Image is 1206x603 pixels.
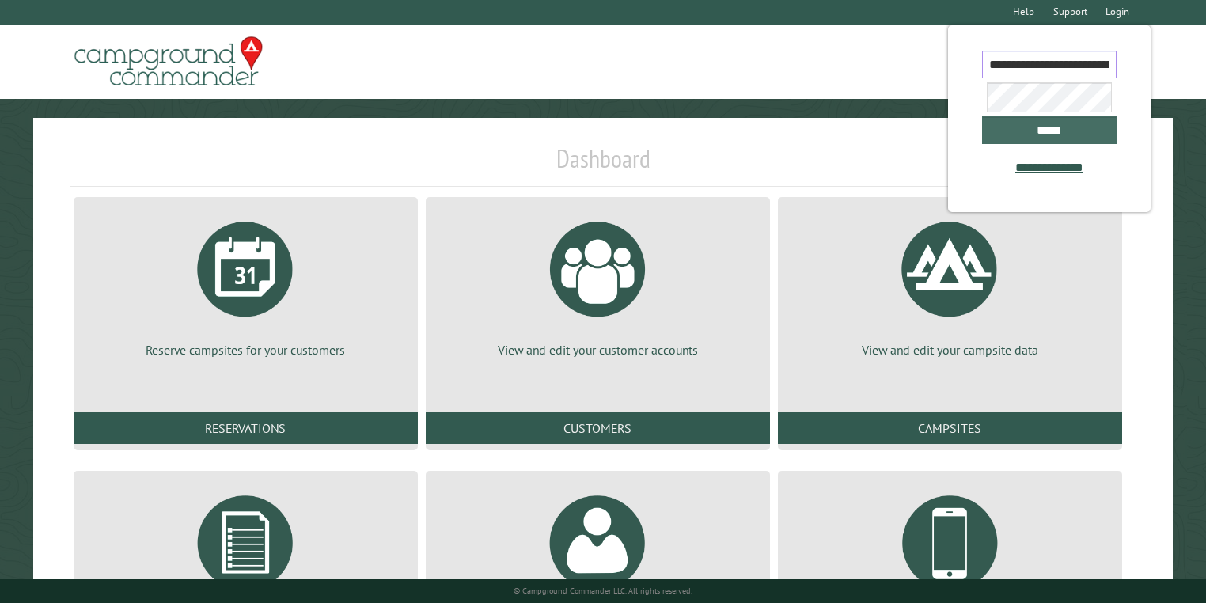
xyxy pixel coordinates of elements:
p: Reserve campsites for your customers [93,341,399,358]
p: View and edit your campsite data [797,341,1103,358]
p: View and edit your customer accounts [445,341,751,358]
a: View and edit your customer accounts [445,210,751,358]
a: Campsites [778,412,1122,444]
a: Customers [426,412,770,444]
a: Reservations [74,412,418,444]
a: Reserve campsites for your customers [93,210,399,358]
a: View and edit your campsite data [797,210,1103,358]
small: © Campground Commander LLC. All rights reserved. [514,586,692,596]
img: Campground Commander [70,31,267,93]
h1: Dashboard [70,143,1137,187]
